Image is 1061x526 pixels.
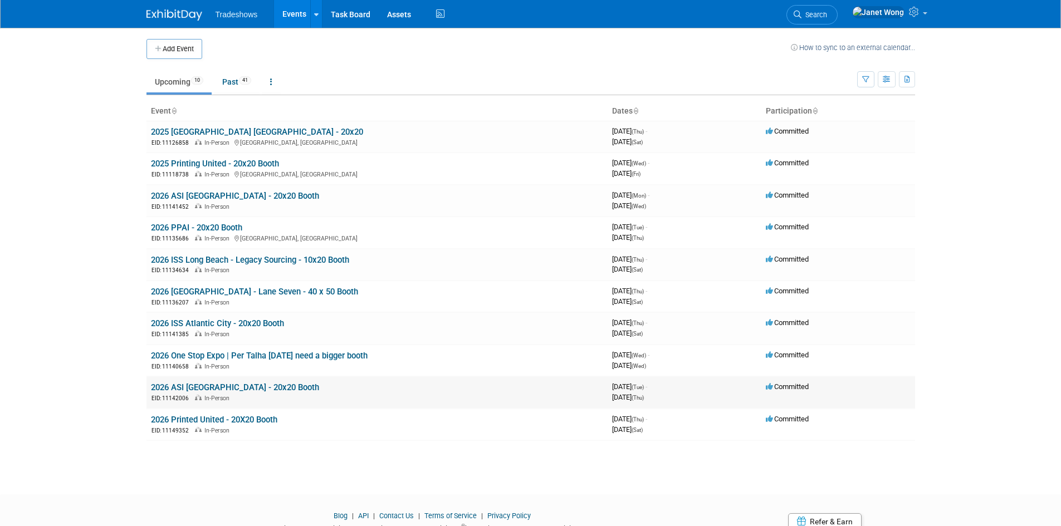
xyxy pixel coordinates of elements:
[612,137,643,146] span: [DATE]
[648,351,649,359] span: -
[146,9,202,21] img: ExhibitDay
[151,331,193,337] span: EID: 11141385
[612,393,644,401] span: [DATE]
[151,351,368,361] a: 2026 One Stop Expo | Per Talha [DATE] need a bigger booth
[204,267,233,274] span: In-Person
[151,204,193,210] span: EID: 11141452
[612,201,646,210] span: [DATE]
[204,235,233,242] span: In-Person
[612,287,647,295] span: [DATE]
[146,102,608,121] th: Event
[632,395,644,401] span: (Thu)
[612,233,644,242] span: [DATE]
[612,255,647,263] span: [DATE]
[612,361,646,370] span: [DATE]
[204,427,233,434] span: In-Person
[612,223,647,231] span: [DATE]
[204,299,233,306] span: In-Person
[791,43,915,52] a: How to sync to an external calendar...
[612,382,647,391] span: [DATE]
[195,331,202,336] img: In-Person Event
[612,415,647,423] span: [DATE]
[612,191,649,199] span: [DATE]
[151,223,242,233] a: 2026 PPAI - 20x20 Booth
[415,512,423,520] span: |
[370,512,378,520] span: |
[632,331,643,337] span: (Sat)
[612,297,643,306] span: [DATE]
[612,159,649,167] span: [DATE]
[632,352,646,358] span: (Wed)
[632,384,644,390] span: (Tue)
[204,363,233,370] span: In-Person
[151,318,284,328] a: 2026 ISS Atlantic City - 20x20 Booth
[632,139,643,145] span: (Sat)
[632,257,644,263] span: (Thu)
[151,171,193,178] span: EID: 11118738
[646,287,647,295] span: -
[786,5,838,24] a: Search
[216,10,258,19] span: Tradeshows
[632,129,644,135] span: (Thu)
[646,255,647,263] span: -
[766,223,809,231] span: Committed
[632,288,644,294] span: (Thu)
[632,363,646,369] span: (Wed)
[612,318,647,327] span: [DATE]
[766,127,809,135] span: Committed
[151,127,363,137] a: 2025 [GEOGRAPHIC_DATA] [GEOGRAPHIC_DATA] - 20x20
[239,76,251,85] span: 41
[646,318,647,327] span: -
[632,299,643,305] span: (Sat)
[487,512,531,520] a: Privacy Policy
[612,265,643,273] span: [DATE]
[151,235,193,242] span: EID: 11135686
[151,140,193,146] span: EID: 11126858
[214,71,260,92] a: Past41
[632,203,646,209] span: (Wed)
[195,235,202,240] img: In-Person Event
[334,512,348,520] a: Blog
[646,127,647,135] span: -
[151,267,193,273] span: EID: 11134634
[358,512,369,520] a: API
[151,233,603,243] div: [GEOGRAPHIC_DATA], [GEOGRAPHIC_DATA]
[761,102,915,121] th: Participation
[612,425,643,434] span: [DATE]
[801,11,827,19] span: Search
[204,171,233,178] span: In-Person
[612,169,640,178] span: [DATE]
[632,320,644,326] span: (Thu)
[151,415,277,425] a: 2026 Printed United - 20X20 Booth
[204,331,233,338] span: In-Person
[151,287,358,297] a: 2026 [GEOGRAPHIC_DATA] - Lane Seven - 40 x 50 Booth
[191,76,203,85] span: 10
[632,427,643,433] span: (Sat)
[766,287,809,295] span: Committed
[632,267,643,273] span: (Sat)
[195,267,202,272] img: In-Person Event
[151,299,193,306] span: EID: 11136207
[151,137,603,147] div: [GEOGRAPHIC_DATA], [GEOGRAPHIC_DATA]
[648,191,649,199] span: -
[812,106,818,115] a: Sort by Participation Type
[632,224,644,230] span: (Tue)
[204,395,233,402] span: In-Person
[195,299,202,304] img: In-Person Event
[608,102,761,121] th: Dates
[146,71,212,92] a: Upcoming10
[766,351,809,359] span: Committed
[204,203,233,210] span: In-Person
[151,169,603,179] div: [GEOGRAPHIC_DATA], [GEOGRAPHIC_DATA]
[632,160,646,166] span: (Wed)
[632,235,644,241] span: (Thu)
[195,395,202,400] img: In-Person Event
[766,415,809,423] span: Committed
[424,512,477,520] a: Terms of Service
[151,382,319,392] a: 2026 ASI [GEOGRAPHIC_DATA] - 20x20 Booth
[151,395,193,401] span: EID: 11142006
[151,191,319,201] a: 2026 ASI [GEOGRAPHIC_DATA] - 20x20 Booth
[612,329,643,337] span: [DATE]
[646,415,647,423] span: -
[852,6,904,18] img: Janet Wong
